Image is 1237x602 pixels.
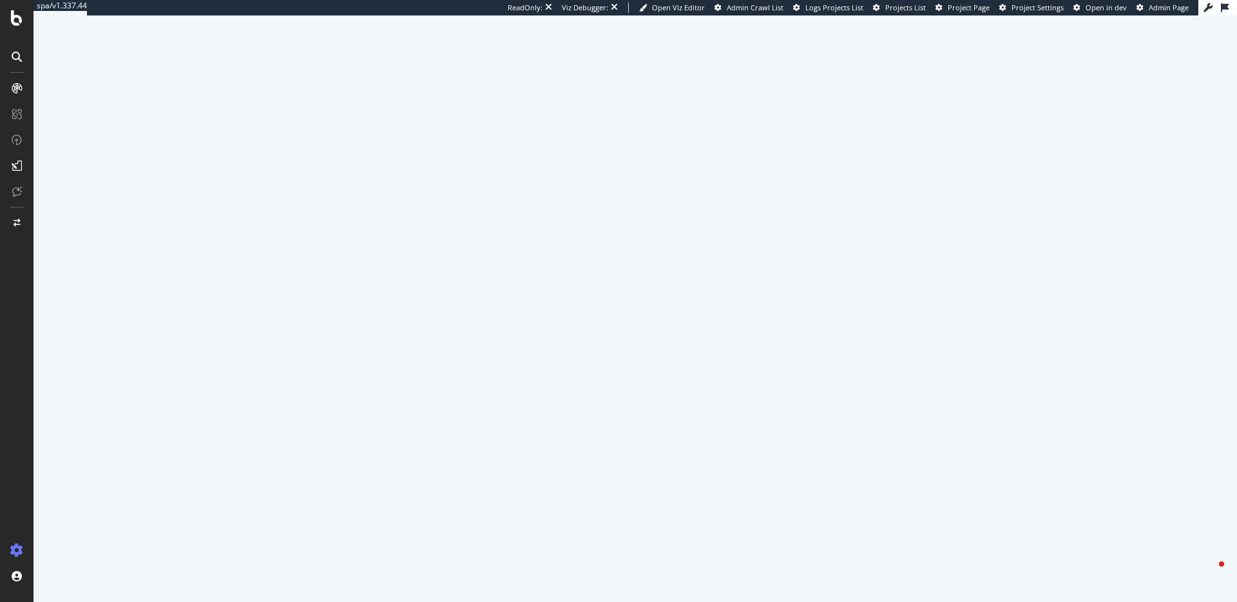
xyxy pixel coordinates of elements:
[948,3,990,12] span: Project Page
[885,3,926,12] span: Projects List
[999,3,1064,13] a: Project Settings
[1149,3,1189,12] span: Admin Page
[652,3,705,12] span: Open Viz Editor
[562,3,608,13] div: Viz Debugger:
[1086,3,1127,12] span: Open in dev
[714,3,783,13] a: Admin Crawl List
[935,3,990,13] a: Project Page
[1073,3,1127,13] a: Open in dev
[805,3,863,12] span: Logs Projects List
[639,3,705,13] a: Open Viz Editor
[873,3,926,13] a: Projects List
[1193,558,1224,589] iframe: Intercom live chat
[1136,3,1189,13] a: Admin Page
[793,3,863,13] a: Logs Projects List
[1012,3,1064,12] span: Project Settings
[727,3,783,12] span: Admin Crawl List
[508,3,542,13] div: ReadOnly:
